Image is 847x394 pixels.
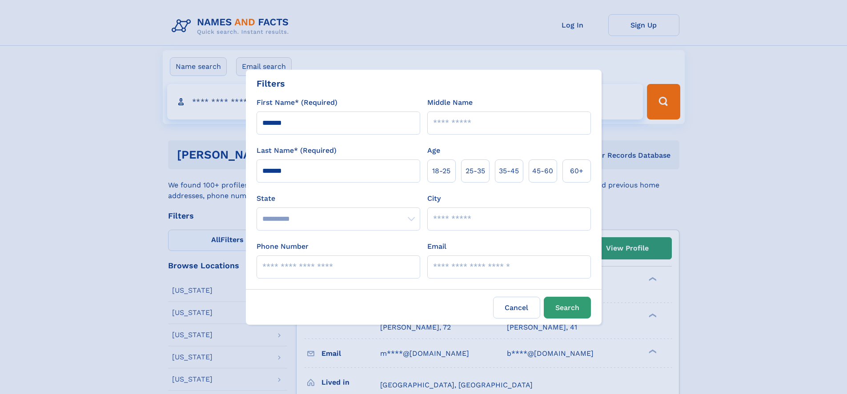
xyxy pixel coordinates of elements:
[432,166,450,176] span: 18‑25
[427,97,473,108] label: Middle Name
[257,241,309,252] label: Phone Number
[257,97,337,108] label: First Name* (Required)
[532,166,553,176] span: 45‑60
[544,297,591,318] button: Search
[257,193,420,204] label: State
[427,241,446,252] label: Email
[427,193,441,204] label: City
[257,145,337,156] label: Last Name* (Required)
[257,77,285,90] div: Filters
[499,166,519,176] span: 35‑45
[427,145,440,156] label: Age
[570,166,583,176] span: 60+
[466,166,485,176] span: 25‑35
[493,297,540,318] label: Cancel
